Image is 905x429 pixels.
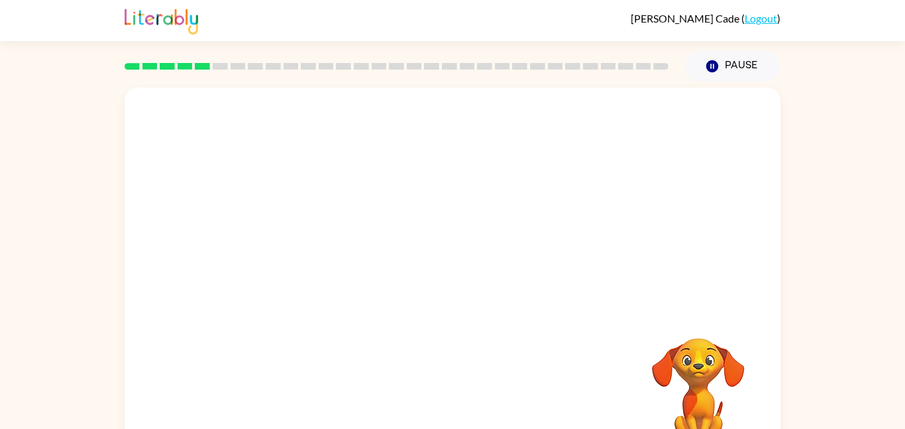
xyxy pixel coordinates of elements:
[631,12,780,25] div: ( )
[684,51,780,82] button: Pause
[745,12,777,25] a: Logout
[631,12,741,25] span: [PERSON_NAME] Cade
[125,5,198,34] img: Literably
